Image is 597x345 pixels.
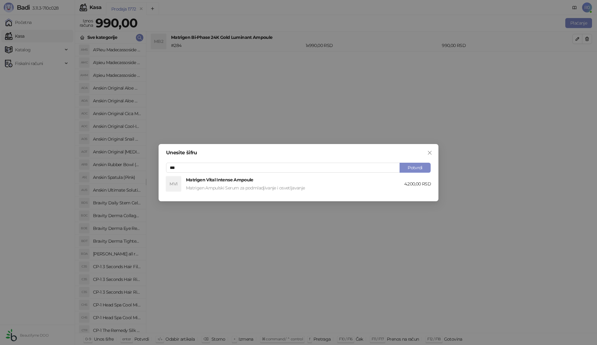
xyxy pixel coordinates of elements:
h4: Matrigen Vital Intense Ampoule [186,176,404,183]
div: 4.200,00 RSD [404,180,431,187]
span: Zatvori [425,150,435,155]
div: Unesite šifru [166,150,431,155]
button: Potvrdi [400,163,431,173]
div: Matrigen Ampulski Serum za podmladjivanje i osvetljavanje [186,184,404,191]
button: Close [425,148,435,158]
div: MVI [166,176,181,191]
span: close [427,150,432,155]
